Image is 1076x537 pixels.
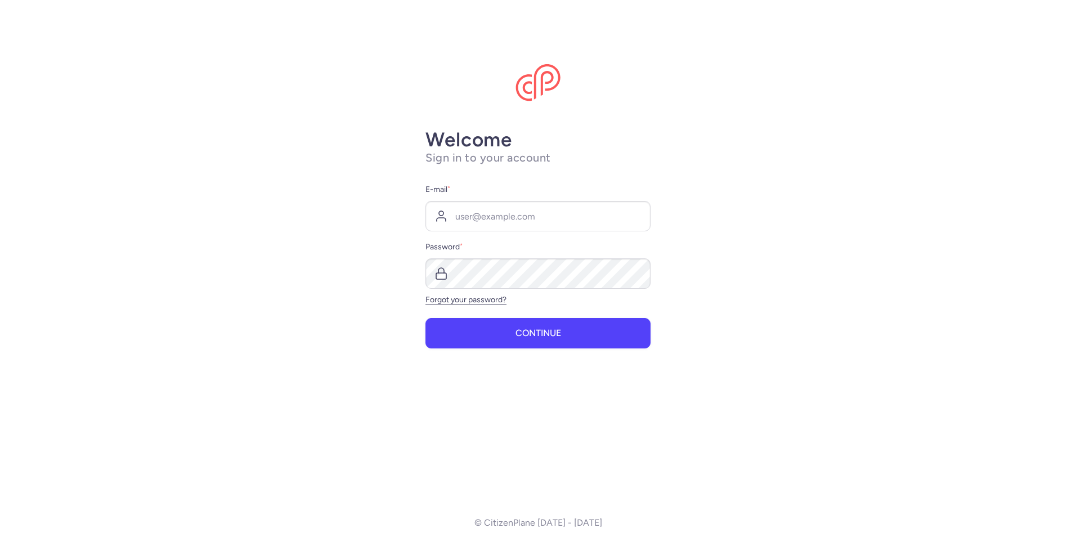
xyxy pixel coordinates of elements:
[474,518,602,528] p: © CitizenPlane [DATE] - [DATE]
[425,318,651,348] button: Continue
[425,295,506,305] a: Forgot your password?
[425,151,651,165] h1: Sign in to your account
[515,64,561,101] img: CitizenPlane logo
[425,240,651,254] label: Password
[515,328,561,338] span: Continue
[425,183,651,196] label: E-mail
[425,201,651,231] input: user@example.com
[425,128,512,151] strong: Welcome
